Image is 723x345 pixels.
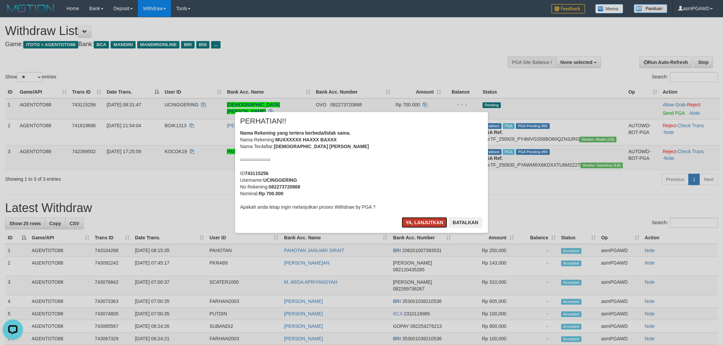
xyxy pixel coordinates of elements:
[259,191,283,196] b: Rp 700.000
[269,184,300,189] b: 082273720868
[240,118,286,125] span: PERHATIAN!!
[240,130,351,136] b: Nama Rekening yang tertera berbeda/tidak sama.
[402,217,447,228] button: Ya, lanjutkan
[263,177,297,183] b: UCINGGERING
[245,171,268,176] b: 743115256
[240,130,483,210] div: Nama Rekening: Nama Terdaftar: =========== ID Username: No Rekening: Nominal: Apakah anda tetap i...
[3,3,23,23] button: Open LiveChat chat widget
[274,144,369,149] b: [DEMOGRAPHIC_DATA] [PERSON_NAME]
[275,137,337,142] b: MUXXXXXX HAXXX BAXXX
[449,217,482,228] button: Batalkan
